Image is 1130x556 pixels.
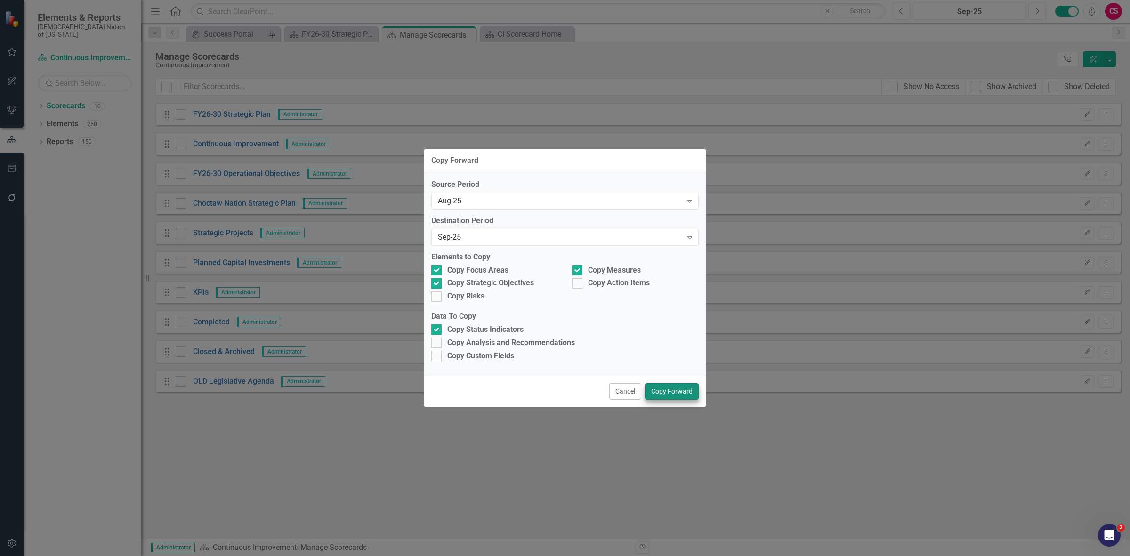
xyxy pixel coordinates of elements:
div: Copy Action Items [588,278,650,289]
div: Copy Status Indicators [447,324,524,335]
span: 2 [1117,524,1125,532]
div: Sep-25 [438,232,682,242]
iframe: Intercom live chat [1098,524,1121,547]
button: Copy Forward [645,383,699,400]
div: Copy Risks [447,291,484,302]
button: Cancel [609,383,641,400]
div: Copy Measures [588,265,641,276]
div: Copy Forward [431,156,478,165]
div: Copy Focus Areas [447,265,508,276]
label: Destination Period [431,216,699,226]
label: Source Period [431,179,699,190]
div: Aug-25 [438,196,682,207]
label: Data To Copy [431,311,699,322]
div: Copy Analysis and Recommendations [447,338,575,348]
div: Copy Custom Fields [447,351,514,362]
label: Elements to Copy [431,252,699,263]
div: Copy Strategic Objectives [447,278,534,289]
